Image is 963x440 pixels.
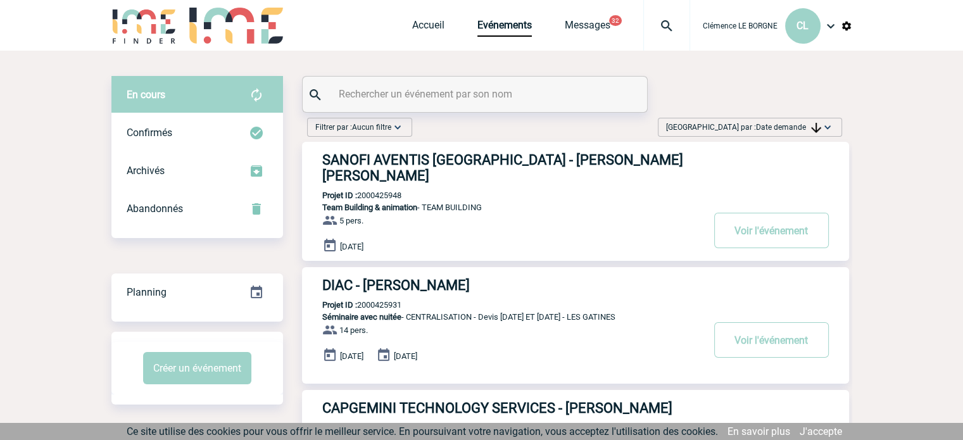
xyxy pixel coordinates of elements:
[111,190,283,228] div: Retrouvez ici tous vos événements annulés
[111,273,283,310] a: Planning
[703,22,777,30] span: Clémence LE BORGNE
[340,242,363,251] span: [DATE]
[111,152,283,190] div: Retrouvez ici tous les événements que vous avez décidé d'archiver
[339,216,363,225] span: 5 pers.
[127,127,172,139] span: Confirmés
[322,400,702,416] h3: CAPGEMINI TECHNOLOGY SERVICES - [PERSON_NAME]
[127,425,718,437] span: Ce site utilise des cookies pour vous offrir le meilleur service. En poursuivant votre navigation...
[391,121,404,134] img: baseline_expand_more_white_24dp-b.png
[127,165,165,177] span: Archivés
[609,15,622,26] button: 32
[302,300,401,310] p: 2000425931
[727,425,790,437] a: En savoir plus
[322,203,417,212] span: Team Building & animation
[336,85,617,103] input: Rechercher un événement par son nom
[111,8,177,44] img: IME-Finder
[412,19,444,37] a: Accueil
[322,300,357,310] b: Projet ID :
[143,352,251,384] button: Créer un événement
[302,277,849,293] a: DIAC - [PERSON_NAME]
[322,152,702,184] h3: SANOFI AVENTIS [GEOGRAPHIC_DATA] - [PERSON_NAME] [PERSON_NAME]
[796,20,809,32] span: CL
[302,191,401,200] p: 2000425948
[821,121,834,134] img: baseline_expand_more_white_24dp-b.png
[800,425,842,437] a: J'accepte
[714,213,829,248] button: Voir l'événement
[111,273,283,311] div: Retrouvez ici tous vos événements organisés par date et état d'avancement
[322,191,357,200] b: Projet ID :
[315,121,391,134] span: Filtrer par :
[714,322,829,358] button: Voir l'événement
[477,19,532,37] a: Evénements
[666,121,821,134] span: [GEOGRAPHIC_DATA] par :
[322,277,702,293] h3: DIAC - [PERSON_NAME]
[394,351,417,361] span: [DATE]
[302,312,702,322] p: - CENTRALISATION - Devis [DATE] ET [DATE] - LES GATINES
[339,325,368,335] span: 14 pers.
[352,123,391,132] span: Aucun filtre
[111,76,283,114] div: Retrouvez ici tous vos évènements avant confirmation
[302,400,849,416] a: CAPGEMINI TECHNOLOGY SERVICES - [PERSON_NAME]
[756,123,821,132] span: Date demande
[340,351,363,361] span: [DATE]
[302,152,849,184] a: SANOFI AVENTIS [GEOGRAPHIC_DATA] - [PERSON_NAME] [PERSON_NAME]
[127,89,165,101] span: En cours
[127,286,167,298] span: Planning
[127,203,183,215] span: Abandonnés
[322,312,401,322] span: Séminaire avec nuitée
[811,123,821,133] img: arrow_downward.png
[565,19,610,37] a: Messages
[302,203,702,212] p: - TEAM BUILDING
